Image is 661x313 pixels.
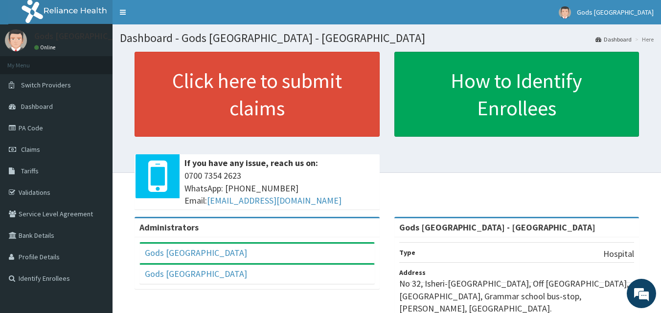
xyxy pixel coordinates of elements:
[399,268,426,277] b: Address
[399,248,415,257] b: Type
[5,29,27,51] img: User Image
[21,102,53,111] span: Dashboard
[21,81,71,89] span: Switch Providers
[577,8,654,17] span: Gods [GEOGRAPHIC_DATA]
[207,195,342,206] a: [EMAIL_ADDRESS][DOMAIN_NAME]
[184,157,318,168] b: If you have any issue, reach us on:
[34,44,58,51] a: Online
[559,6,571,19] img: User Image
[394,52,639,137] a: How to Identify Enrollees
[135,52,380,137] a: Click here to submit claims
[633,35,654,43] li: Here
[21,145,40,154] span: Claims
[120,32,654,44] h1: Dashboard - Gods [GEOGRAPHIC_DATA] - [GEOGRAPHIC_DATA]
[21,167,39,175] span: Tariffs
[145,268,247,279] a: Gods [GEOGRAPHIC_DATA]
[399,222,595,233] strong: Gods [GEOGRAPHIC_DATA] - [GEOGRAPHIC_DATA]
[184,169,375,207] span: 0700 7354 2623 WhatsApp: [PHONE_NUMBER] Email:
[603,248,634,260] p: Hospital
[145,247,247,258] a: Gods [GEOGRAPHIC_DATA]
[34,32,136,41] p: Gods [GEOGRAPHIC_DATA]
[595,35,632,43] a: Dashboard
[139,222,199,233] b: Administrators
